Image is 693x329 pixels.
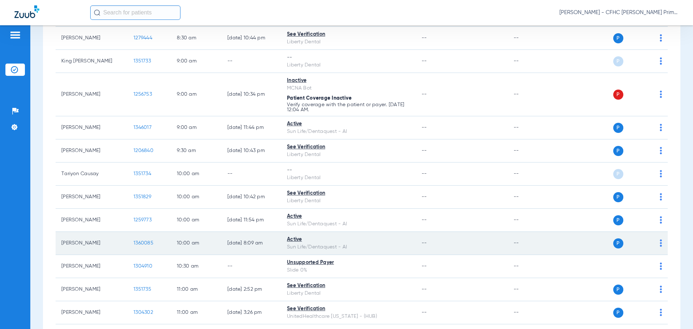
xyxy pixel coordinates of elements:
img: group-dot-blue.svg [660,216,662,224]
span: 1304302 [134,310,153,315]
td: 10:00 AM [171,209,222,232]
span: 1256753 [134,92,152,97]
img: group-dot-blue.svg [660,91,662,98]
div: Active [287,213,410,220]
td: -- [508,278,557,301]
img: group-dot-blue.svg [660,124,662,131]
td: Tariyon Causay [56,163,128,186]
div: See Verification [287,190,410,197]
td: [DATE] 10:42 PM [222,186,281,209]
div: -- [287,166,410,174]
td: [DATE] 10:43 PM [222,139,281,163]
td: -- [508,232,557,255]
td: 8:30 AM [171,27,222,50]
span: [PERSON_NAME] - CFHC [PERSON_NAME] Primary Care Dental [559,9,679,16]
img: Search Icon [94,9,100,16]
td: -- [508,73,557,116]
td: -- [508,186,557,209]
img: group-dot-blue.svg [660,263,662,270]
span: -- [422,194,427,199]
span: -- [422,35,427,40]
td: 10:00 AM [171,232,222,255]
img: group-dot-blue.svg [660,239,662,247]
td: 9:00 AM [171,116,222,139]
span: 1351735 [134,287,151,292]
td: [DATE] 11:54 PM [222,209,281,232]
td: [DATE] 3:26 PM [222,301,281,324]
span: -- [422,148,427,153]
div: Liberty Dental [287,151,410,159]
span: -- [422,287,427,292]
td: [PERSON_NAME] [56,139,128,163]
span: 1304910 [134,264,152,269]
span: P [613,215,623,225]
td: [PERSON_NAME] [56,27,128,50]
img: group-dot-blue.svg [660,34,662,42]
span: -- [422,125,427,130]
td: 9:00 AM [171,50,222,73]
iframe: Chat Widget [657,294,693,329]
span: 1259773 [134,217,152,222]
td: -- [508,27,557,50]
td: [PERSON_NAME] [56,73,128,116]
span: P [613,192,623,202]
span: -- [422,241,427,246]
td: [PERSON_NAME] [56,116,128,139]
span: -- [422,217,427,222]
td: 10:00 AM [171,186,222,209]
td: -- [222,255,281,278]
td: -- [508,301,557,324]
div: Unsupported Payer [287,259,410,267]
div: MCNA Bot [287,85,410,92]
div: Liberty Dental [287,290,410,297]
div: Sun Life/Dentaquest - AI [287,128,410,135]
td: [PERSON_NAME] [56,301,128,324]
div: See Verification [287,31,410,38]
img: hamburger-icon [9,31,21,39]
td: -- [508,163,557,186]
div: Liberty Dental [287,38,410,46]
span: P [613,56,623,66]
input: Search for patients [90,5,180,20]
span: 1346017 [134,125,152,130]
span: 1206840 [134,148,153,153]
span: P [613,123,623,133]
td: [PERSON_NAME] [56,278,128,301]
td: King [PERSON_NAME] [56,50,128,73]
td: [PERSON_NAME] [56,209,128,232]
td: 11:00 AM [171,278,222,301]
span: 1351733 [134,59,151,64]
td: -- [222,50,281,73]
td: -- [508,255,557,278]
div: Liberty Dental [287,197,410,205]
td: [PERSON_NAME] [56,232,128,255]
td: [DATE] 2:52 PM [222,278,281,301]
span: -- [422,171,427,176]
span: 1360085 [134,241,153,246]
div: Slide 0% [287,267,410,274]
img: group-dot-blue.svg [660,170,662,177]
td: [DATE] 11:44 PM [222,116,281,139]
td: 10:00 AM [171,163,222,186]
td: [DATE] 8:09 AM [222,232,281,255]
span: Patient Coverage Inactive [287,96,352,101]
span: P [613,90,623,100]
td: -- [508,116,557,139]
span: -- [422,264,427,269]
p: Verify coverage with the patient or payer. [DATE] 12:04 AM. [287,102,410,112]
img: group-dot-blue.svg [660,193,662,200]
div: See Verification [287,282,410,290]
td: [DATE] 10:34 PM [222,73,281,116]
span: 1279444 [134,35,152,40]
td: [PERSON_NAME] [56,255,128,278]
div: Liberty Dental [287,61,410,69]
img: group-dot-blue.svg [660,286,662,293]
span: P [613,308,623,318]
div: -- [287,54,410,61]
div: See Verification [287,305,410,313]
span: -- [422,310,427,315]
td: [DATE] 10:44 PM [222,27,281,50]
div: Sun Life/Dentaquest - AI [287,243,410,251]
span: 1351734 [134,171,151,176]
